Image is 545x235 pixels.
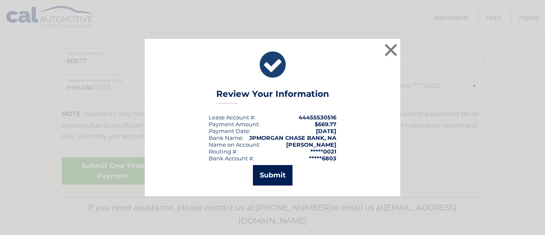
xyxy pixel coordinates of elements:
span: $669.77 [315,121,336,128]
div: Payment Amount: [209,121,260,128]
span: [DATE] [316,128,336,134]
button: Submit [253,165,293,186]
div: : [209,128,250,134]
strong: [PERSON_NAME] [286,141,336,148]
div: Bank Account #: [209,155,254,162]
strong: JPMORGAN CHASE BANK, NA [249,134,336,141]
strong: 44455530516 [298,114,336,121]
span: Payment Date [209,128,249,134]
button: × [382,41,399,58]
div: Lease Account #: [209,114,255,121]
h3: Review Your Information [216,89,329,104]
div: Bank Name: [209,134,244,141]
div: Routing #: [209,148,238,155]
div: Name on Account: [209,141,260,148]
